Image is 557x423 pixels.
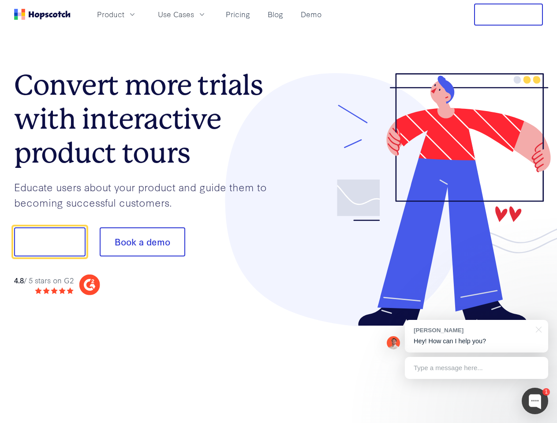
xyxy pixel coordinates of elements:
img: Mark Spera [387,336,400,349]
strong: 4.8 [14,275,24,285]
a: Pricing [222,7,254,22]
button: Book a demo [100,227,185,256]
button: Show me! [14,227,86,256]
div: [PERSON_NAME] [414,326,531,334]
p: Educate users about your product and guide them to becoming successful customers. [14,179,279,210]
span: Use Cases [158,9,194,20]
h1: Convert more trials with interactive product tours [14,68,279,170]
button: Product [92,7,142,22]
a: Demo [297,7,325,22]
div: Type a message here... [405,357,548,379]
div: 1 [542,388,550,396]
button: Free Trial [474,4,543,26]
span: Product [97,9,124,20]
p: Hey! How can I help you? [414,337,539,346]
div: / 5 stars on G2 [14,275,74,286]
button: Use Cases [153,7,212,22]
a: Home [14,9,71,20]
a: Blog [264,7,287,22]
